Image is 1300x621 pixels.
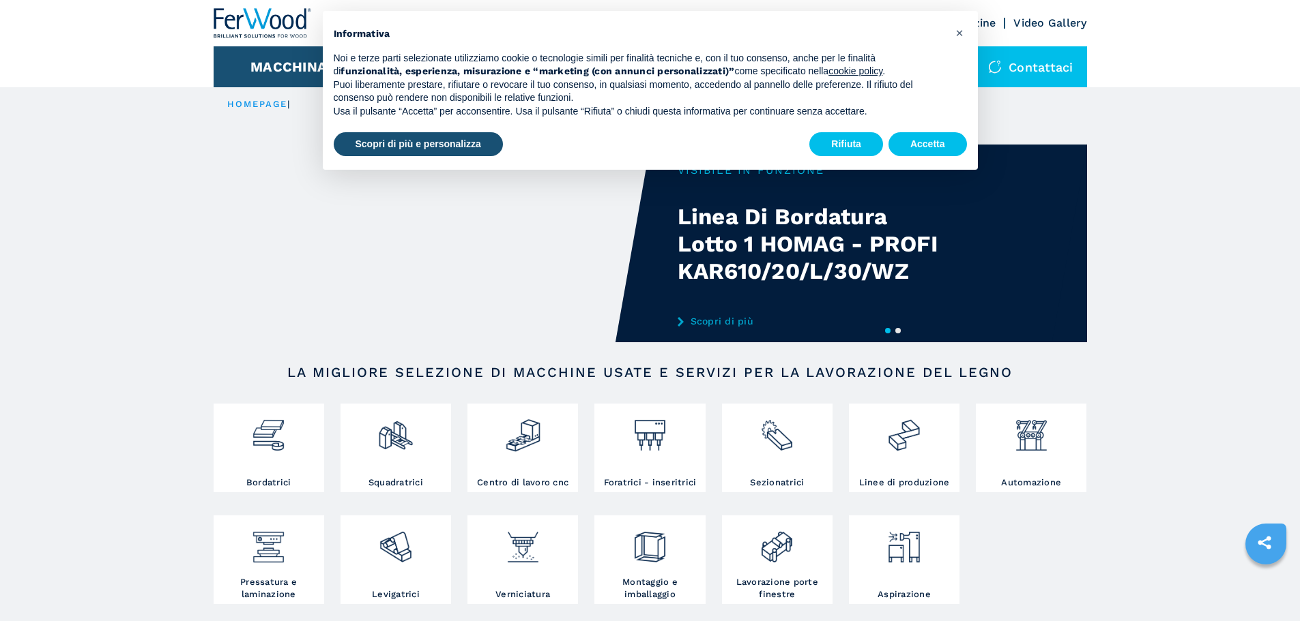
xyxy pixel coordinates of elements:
img: montaggio_imballaggio_2.png [632,519,668,565]
img: foratrici_inseritrici_2.png [632,407,668,453]
a: Squadratrici [341,404,451,492]
a: Aspirazione [849,515,959,604]
button: Scopri di più e personalizza [334,132,503,157]
a: Sezionatrici [722,404,833,492]
img: squadratrici_2.png [377,407,414,453]
img: lavorazione_porte_finestre_2.png [759,519,795,565]
h3: Sezionatrici [750,476,804,489]
span: | [287,99,290,109]
button: Chiudi questa informativa [949,22,971,44]
a: Scopri di più [678,316,945,327]
a: Lavorazione porte finestre [722,515,833,604]
h3: Verniciatura [495,588,550,601]
h3: Lavorazione porte finestre [725,576,829,601]
img: bordatrici_1.png [250,407,287,453]
a: cookie policy [828,65,882,76]
img: aspirazione_1.png [886,519,922,565]
button: Rifiuta [809,132,883,157]
h2: LA MIGLIORE SELEZIONE DI MACCHINE USATE E SERVIZI PER LA LAVORAZIONE DEL LEGNO [257,364,1043,380]
a: sharethis [1247,526,1282,560]
h3: Squadratrici [369,476,423,489]
h3: Aspirazione [878,588,931,601]
a: Pressatura e laminazione [214,515,324,604]
h3: Linee di produzione [859,476,950,489]
img: centro_di_lavoro_cnc_2.png [505,407,541,453]
p: Noi e terze parti selezionate utilizziamo cookie o tecnologie simili per finalità tecniche e, con... [334,52,945,78]
h3: Pressatura e laminazione [217,576,321,601]
span: × [955,25,964,41]
video: Your browser does not support the video tag. [214,145,650,342]
div: Contattaci [974,46,1087,87]
h3: Automazione [1001,476,1061,489]
button: 1 [885,328,891,333]
p: Usa il pulsante “Accetta” per acconsentire. Usa il pulsante “Rifiuta” o chiudi questa informativa... [334,105,945,119]
img: verniciatura_1.png [505,519,541,565]
h3: Centro di lavoro cnc [477,476,568,489]
a: Linee di produzione [849,404,959,492]
button: 2 [895,328,901,333]
img: linee_di_produzione_2.png [886,407,922,453]
img: pressa-strettoia.png [250,519,287,565]
strong: funzionalità, esperienza, misurazione e “marketing (con annunci personalizzati)” [341,65,734,76]
img: sezionatrici_2.png [759,407,795,453]
h3: Foratrici - inseritrici [604,476,697,489]
iframe: Chat [1242,560,1290,611]
a: Bordatrici [214,404,324,492]
img: automazione.png [1013,407,1050,453]
img: Contattaci [988,60,1002,74]
a: Montaggio e imballaggio [594,515,705,604]
a: Centro di lavoro cnc [467,404,578,492]
a: HOMEPAGE [227,99,288,109]
h3: Bordatrici [246,476,291,489]
a: Foratrici - inseritrici [594,404,705,492]
h3: Levigatrici [372,588,420,601]
h3: Montaggio e imballaggio [598,576,702,601]
img: Ferwood [214,8,312,38]
p: Puoi liberamente prestare, rifiutare o revocare il tuo consenso, in qualsiasi momento, accedendo ... [334,78,945,105]
h2: Informativa [334,27,945,41]
a: Automazione [976,404,1086,492]
a: Verniciatura [467,515,578,604]
a: Levigatrici [341,515,451,604]
a: Video Gallery [1013,16,1086,29]
button: Macchinari [250,59,341,75]
button: Accetta [889,132,967,157]
img: levigatrici_2.png [377,519,414,565]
